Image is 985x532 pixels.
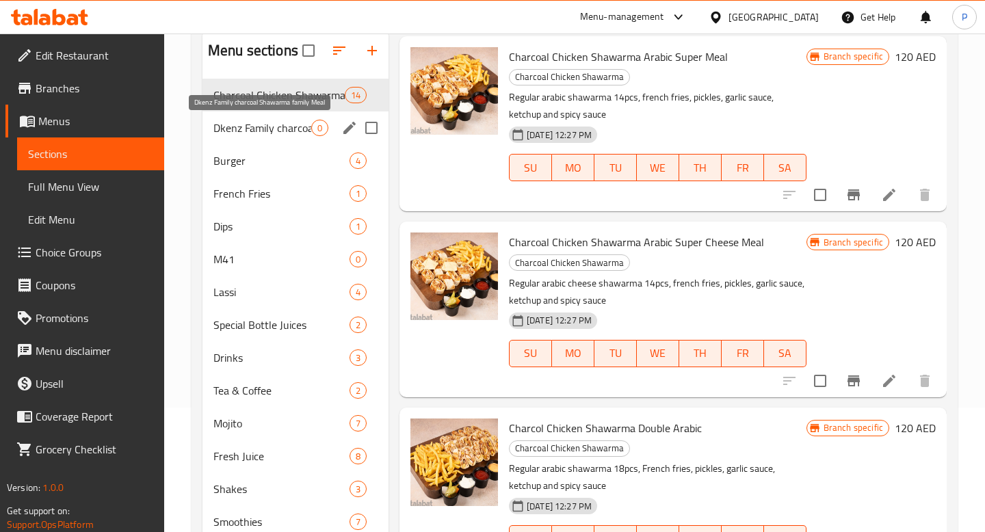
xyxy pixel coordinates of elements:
span: 4 [350,286,366,299]
span: Grocery Checklist [36,441,153,457]
img: Charcoal Chicken Shawarma Arabic Super Meal [410,47,498,135]
span: Charcoal Chicken Shawarma Arabic Super Cheese Meal [509,232,764,252]
span: FR [727,343,759,363]
button: Add section [356,34,389,67]
span: Menu disclaimer [36,343,153,359]
a: Coupons [5,269,164,302]
a: Sections [17,137,164,170]
span: Select to update [806,181,835,209]
span: Branch specific [818,421,889,434]
div: Charcoal Chicken Shawarma14 [202,79,389,111]
span: 1.0.0 [42,479,64,496]
div: [GEOGRAPHIC_DATA] [728,10,819,25]
span: 0 [312,122,328,135]
button: FR [722,154,764,181]
span: Dkenz Family charcoal Shawarma family Meal [213,120,311,136]
button: MO [552,154,594,181]
button: FR [722,340,764,367]
span: 7 [350,417,366,430]
div: Drinks3 [202,341,389,374]
span: 4 [350,155,366,168]
div: Dips1 [202,210,389,243]
h6: 120 AED [895,232,936,252]
button: SU [509,154,552,181]
div: items [345,87,367,103]
a: Upsell [5,367,164,400]
span: Select to update [806,367,835,395]
a: Choice Groups [5,236,164,269]
button: WE [637,154,679,181]
span: 0 [350,253,366,266]
span: TH [685,343,716,363]
div: items [350,185,367,202]
a: Grocery Checklist [5,433,164,466]
span: Get support on: [7,502,70,520]
div: items [350,415,367,431]
button: TU [594,154,637,181]
span: Sections [28,146,153,162]
div: Fresh Juice [213,448,350,464]
span: 7 [350,516,366,529]
span: FR [727,158,759,178]
div: Burger [213,152,350,169]
span: Charcol Chicken Shawarma Double Arabic [509,418,702,438]
span: Edit Restaurant [36,47,153,64]
span: Mojito [213,415,350,431]
span: Special Bottle Juices [213,317,350,333]
div: items [350,251,367,267]
button: MO [552,340,594,367]
span: Charcoal Chicken Shawarma Arabic Super Meal [509,46,728,67]
span: Coverage Report [36,408,153,425]
div: M41 [213,251,350,267]
span: Dips [213,218,350,235]
button: TH [679,154,722,181]
span: 3 [350,483,366,496]
span: [DATE] 12:27 PM [521,314,597,327]
span: WE [642,158,674,178]
a: Edit menu item [881,187,897,203]
div: Shakes [213,481,350,497]
span: Promotions [36,310,153,326]
span: 1 [350,187,366,200]
h6: 120 AED [895,418,936,438]
button: edit [339,118,360,138]
button: delete [908,364,941,397]
a: Menu disclaimer [5,334,164,367]
div: Charcoal Chicken Shawarma [213,87,345,103]
span: P [962,10,967,25]
span: 2 [350,384,366,397]
a: Full Menu View [17,170,164,203]
div: items [350,317,367,333]
span: 2 [350,319,366,332]
button: Branch-specific-item [837,178,870,211]
span: SU [515,343,547,363]
span: Drinks [213,349,350,366]
a: Menus [5,105,164,137]
span: Edit Menu [28,211,153,228]
span: Branch specific [818,236,889,249]
div: Menu-management [580,9,664,25]
span: MO [557,343,589,363]
div: Shakes3 [202,473,389,505]
p: Regular arabic shawarma 14pcs, french fries, pickles, garlic sauce, ketchup and spicy sauce [509,89,806,123]
h2: Menu sections [208,40,298,61]
a: Edit Restaurant [5,39,164,72]
button: SU [509,340,552,367]
span: 3 [350,351,366,364]
a: Coverage Report [5,400,164,433]
button: TH [679,340,722,367]
span: Smoothies [213,514,350,530]
div: items [350,382,367,399]
span: Branches [36,80,153,96]
span: 8 [350,450,366,463]
div: Charcoal Chicken Shawarma [509,440,630,457]
div: items [350,152,367,169]
button: TU [594,340,637,367]
button: WE [637,340,679,367]
span: TH [685,158,716,178]
button: SA [764,154,806,181]
span: Upsell [36,375,153,392]
span: TU [600,343,631,363]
